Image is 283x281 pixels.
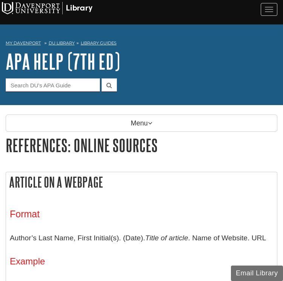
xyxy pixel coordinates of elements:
a: DU Library [49,40,75,46]
h1: References: Online Sources [6,136,277,155]
i: Title of article [145,234,188,242]
a: APA Help (7th Ed) [6,50,120,73]
button: Email Library [231,266,283,281]
h2: Article on a Webpage [6,172,277,192]
input: Search DU's APA Guide [6,78,100,92]
h4: Example [10,257,273,266]
p: Menu [6,115,277,132]
a: Library Guides [81,40,117,46]
p: Author’s Last Name, First Initial(s). (Date). . Name of Website. URL [10,227,273,249]
h3: Format [10,209,273,220]
img: Davenport University Logo [2,2,92,14]
a: My Davenport [6,40,41,46]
